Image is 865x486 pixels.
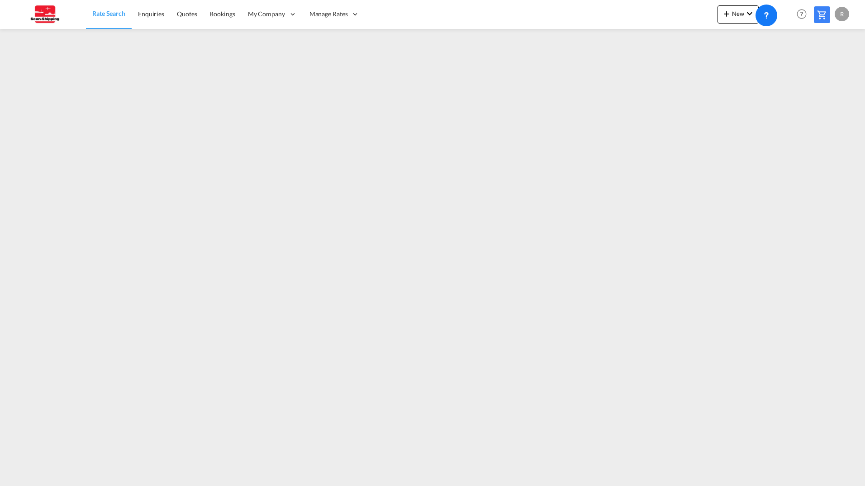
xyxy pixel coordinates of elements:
md-icon: icon-chevron-down [744,8,755,19]
div: R [835,7,849,21]
span: Quotes [177,10,197,18]
div: Help [794,6,814,23]
button: icon-plus 400-fgNewicon-chevron-down [718,5,759,24]
img: 123b615026f311ee80dabbd30bc9e10f.jpg [14,4,75,24]
span: Enquiries [138,10,164,18]
span: Rate Search [92,10,125,17]
span: Manage Rates [309,10,348,19]
span: New [721,10,755,17]
md-icon: icon-plus 400-fg [721,8,732,19]
span: My Company [248,10,285,19]
span: Bookings [209,10,235,18]
span: Help [794,6,809,22]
